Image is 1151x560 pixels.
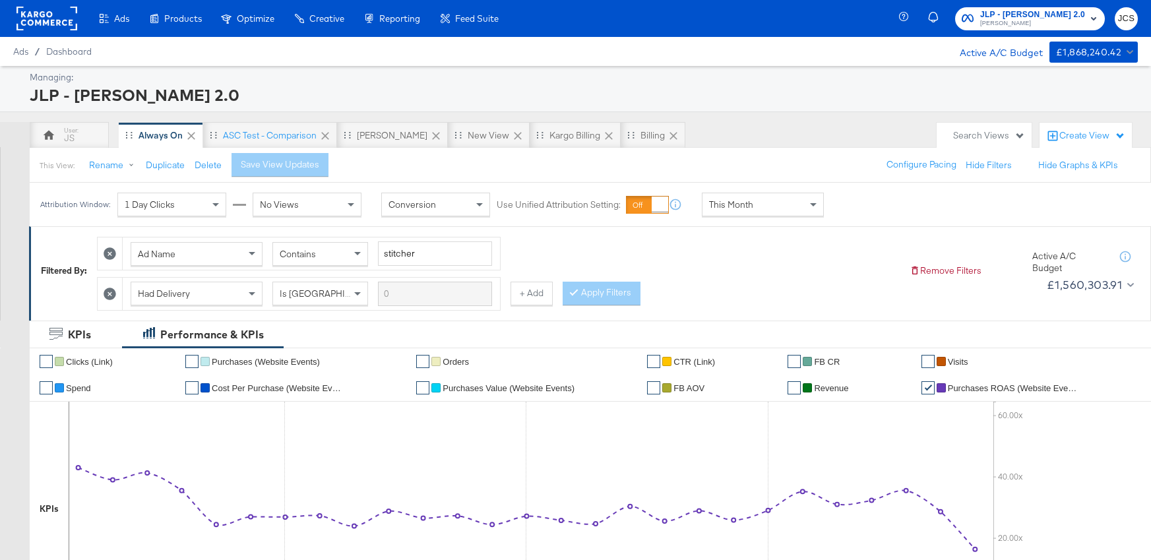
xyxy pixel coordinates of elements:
[1049,42,1138,63] button: £1,868,240.42
[80,154,148,177] button: Rename
[66,383,91,393] span: Spend
[627,131,635,139] div: Drag to reorder tab
[443,357,469,367] span: Orders
[1059,129,1125,142] div: Create View
[64,132,75,144] div: JS
[389,199,436,210] span: Conversion
[953,129,1025,142] div: Search Views
[921,381,935,394] a: ✔
[280,288,381,299] span: Is [GEOGRAPHIC_DATA]
[357,129,427,142] div: [PERSON_NAME]
[647,355,660,368] a: ✔
[378,241,492,266] input: Enter a search term
[185,355,199,368] a: ✔
[1042,274,1137,296] button: £1,560,303.91
[125,199,175,210] span: 1 Day Clicks
[511,282,553,305] button: + Add
[28,46,46,57] span: /
[46,46,92,57] a: Dashboard
[640,129,665,142] div: Billing
[40,381,53,394] a: ✔
[379,13,420,24] span: Reporting
[309,13,344,24] span: Creative
[980,8,1085,22] span: JLP - [PERSON_NAME] 2.0
[237,13,274,24] span: Optimize
[814,383,848,393] span: Revenue
[1056,44,1121,61] div: £1,868,240.42
[260,199,299,210] span: No Views
[955,7,1105,30] button: JLP - [PERSON_NAME] 2.0[PERSON_NAME]
[1120,11,1133,26] span: JCS
[443,383,575,393] span: Purchases Value (Website Events)
[549,129,600,142] div: Kargo Billing
[40,160,75,171] div: This View:
[910,264,981,277] button: Remove Filters
[41,264,87,277] div: Filtered By:
[673,383,704,393] span: FB AOV
[164,13,202,24] span: Products
[980,18,1085,29] span: [PERSON_NAME]
[66,357,113,367] span: Clicks (Link)
[1047,275,1122,295] div: £1,560,303.91
[921,355,935,368] a: ✔
[497,199,621,211] label: Use Unified Attribution Setting:
[877,153,966,177] button: Configure Pacing
[280,248,316,260] span: Contains
[946,42,1043,61] div: Active A/C Budget
[948,383,1080,393] span: Purchases ROAS (Website Events)
[125,131,133,139] div: Drag to reorder tab
[416,355,429,368] a: ✔
[146,159,185,171] button: Duplicate
[966,159,1012,171] button: Hide Filters
[468,129,509,142] div: New View
[536,131,544,139] div: Drag to reorder tab
[948,357,968,367] span: Visits
[212,357,320,367] span: Purchases (Website Events)
[68,327,91,342] div: KPIs
[138,248,175,260] span: Ad Name
[454,131,462,139] div: Drag to reorder tab
[40,200,111,209] div: Attribution Window:
[138,288,190,299] span: Had Delivery
[788,381,801,394] a: ✔
[344,131,351,139] div: Drag to reorder tab
[195,159,222,171] button: Delete
[788,355,801,368] a: ✔
[1032,250,1105,274] div: Active A/C Budget
[223,129,317,142] div: ASC Test - comparison
[673,357,715,367] span: CTR (Link)
[160,327,264,342] div: Performance & KPIs
[1115,7,1138,30] button: JCS
[185,381,199,394] a: ✔
[378,282,492,306] input: Enter a search term
[13,46,28,57] span: Ads
[40,355,53,368] a: ✔
[30,71,1135,84] div: Managing:
[139,129,183,142] div: Always On
[814,357,840,367] span: FB CR
[114,13,129,24] span: Ads
[455,13,499,24] span: Feed Suite
[40,503,59,515] div: KPIs
[647,381,660,394] a: ✔
[212,383,344,393] span: Cost Per Purchase (Website Events)
[709,199,753,210] span: This Month
[416,381,429,394] a: ✔
[30,84,1135,106] div: JLP - [PERSON_NAME] 2.0
[210,131,217,139] div: Drag to reorder tab
[1038,159,1118,171] button: Hide Graphs & KPIs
